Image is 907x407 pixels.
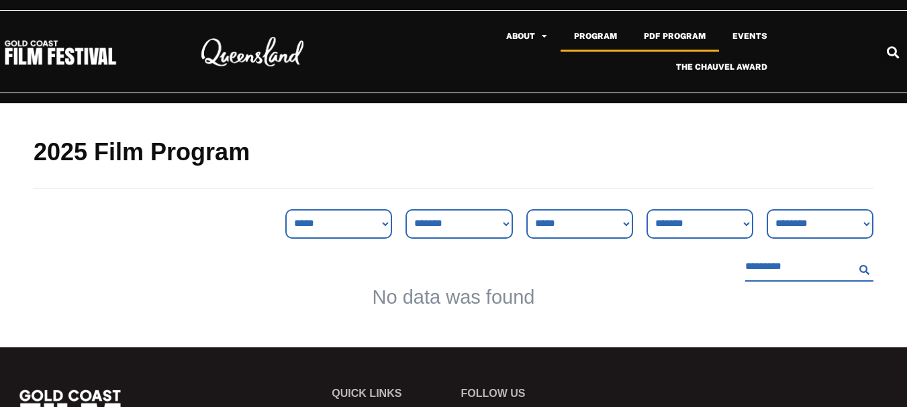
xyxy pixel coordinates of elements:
nav: Menu [418,21,781,82]
select: Genre Filter [285,209,392,239]
input: Search Filter [745,252,854,282]
p: Quick links [332,388,447,399]
a: Program [561,21,630,52]
div: Search [881,42,904,64]
select: Country Filter [647,209,753,239]
p: FOLLOW US [461,388,576,399]
a: PDF Program [630,21,719,52]
a: About [493,21,561,52]
a: Events [719,21,781,52]
a: The Chauvel Award [663,52,781,82]
select: Venue Filter [526,209,633,239]
select: Language [767,209,873,239]
h2: 2025 Film Program [34,137,873,168]
select: Sort filter [405,209,512,239]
